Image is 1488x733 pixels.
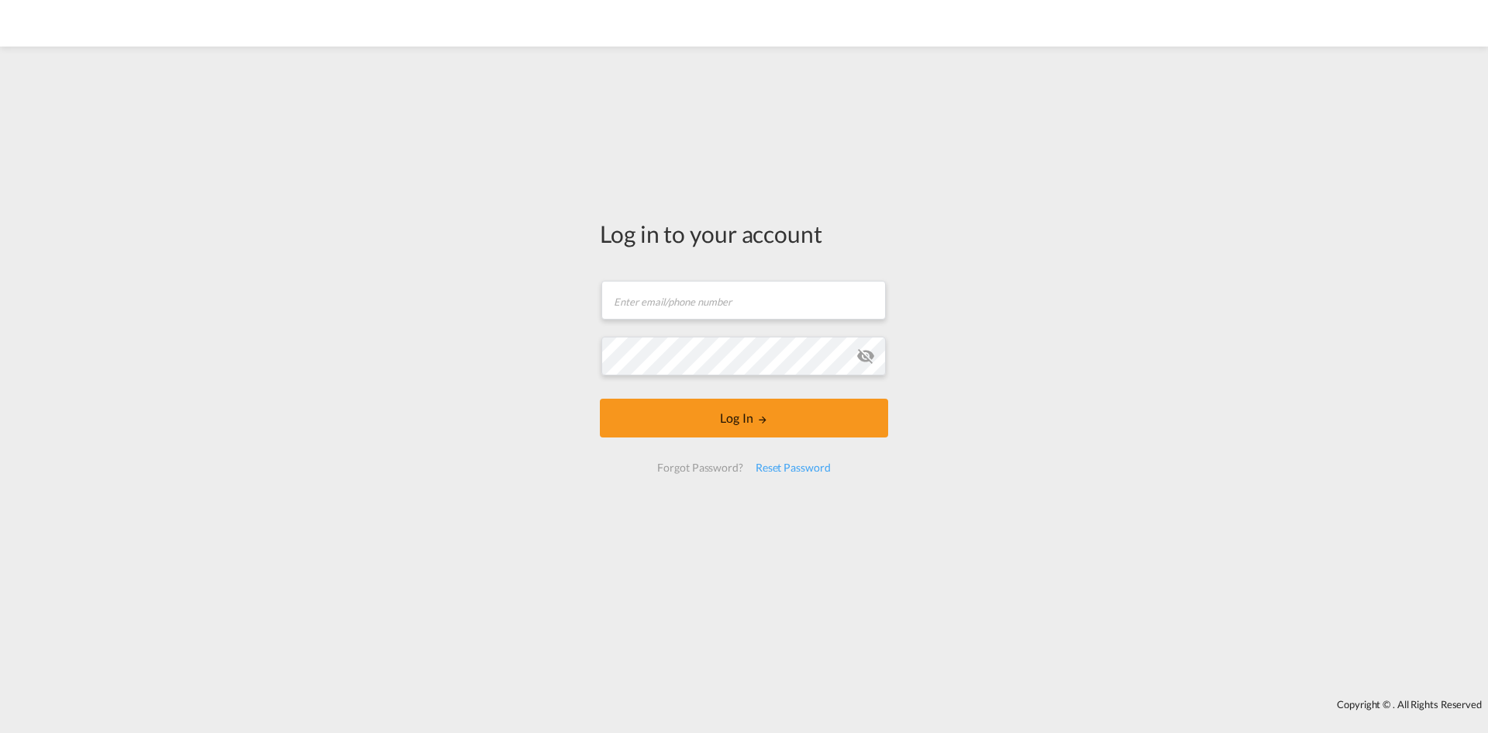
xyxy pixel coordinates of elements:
md-icon: icon-eye-off [856,347,875,365]
button: LOGIN [600,399,888,437]
div: Log in to your account [600,217,888,250]
div: Reset Password [749,454,837,482]
input: Enter email/phone number [601,281,886,320]
div: Forgot Password? [651,454,749,482]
